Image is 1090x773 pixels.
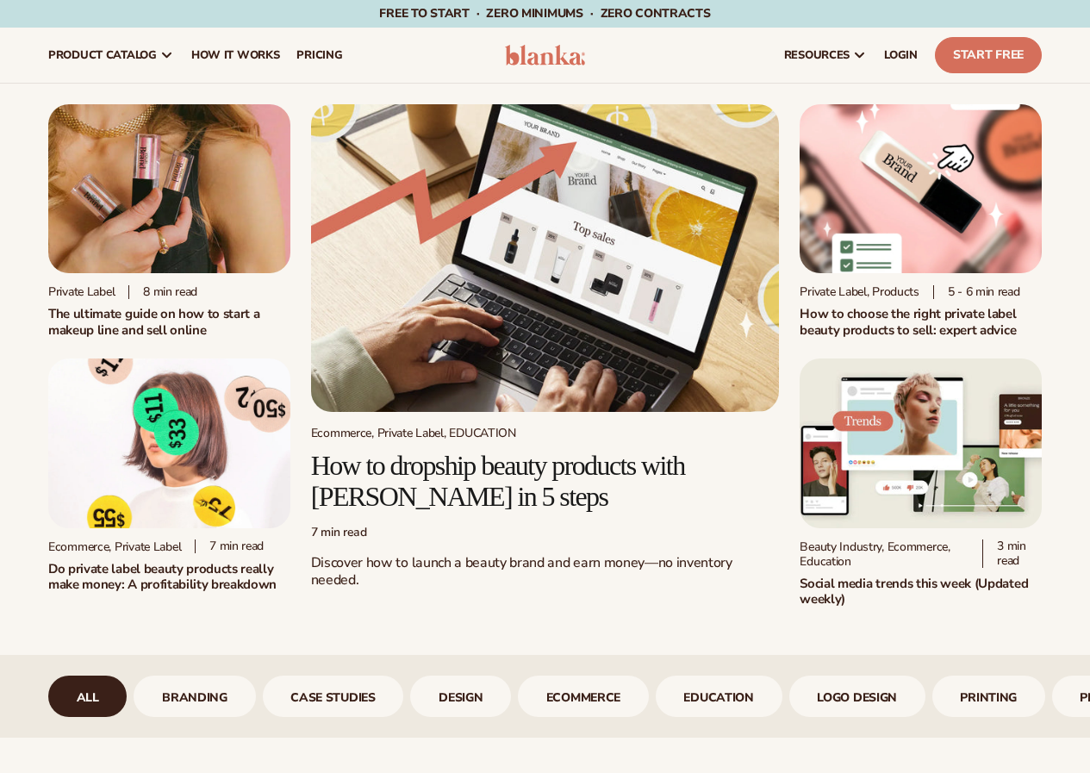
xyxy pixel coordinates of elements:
[191,48,280,62] span: How It Works
[518,676,649,717] div: 5 / 9
[656,676,782,717] div: 6 / 9
[800,539,969,569] div: Beauty Industry, Ecommerce, Education
[410,676,511,717] a: design
[784,48,850,62] span: resources
[800,284,919,299] div: Private Label, Products
[982,539,1042,569] div: 3 min read
[800,358,1042,607] a: Social media trends this week (Updated weekly) Beauty Industry, Ecommerce, Education 3 min readSo...
[48,358,290,527] img: Profitability of private label company
[311,104,780,412] img: Growing money with ecommerce
[311,526,780,540] div: 7 min read
[311,451,780,511] h2: How to dropship beauty products with [PERSON_NAME] in 5 steps
[48,104,290,338] a: Person holding branded make up with a solid pink background Private label 8 min readThe ultimate ...
[195,539,264,554] div: 7 min read
[311,554,780,590] p: Discover how to launch a beauty brand and earn money—no inventory needed.
[183,28,289,83] a: How It Works
[134,676,255,717] a: branding
[48,306,290,338] h1: The ultimate guide on how to start a makeup line and sell online
[48,676,127,717] div: 1 / 9
[379,5,710,22] span: Free to start · ZERO minimums · ZERO contracts
[932,676,1045,717] div: 8 / 9
[875,28,926,83] a: LOGIN
[935,37,1042,73] a: Start Free
[296,48,342,62] span: pricing
[128,285,197,300] div: 8 min read
[884,48,918,62] span: LOGIN
[48,676,127,717] a: All
[775,28,875,83] a: resources
[800,104,1042,338] a: Private Label Beauty Products Click Private Label, Products 5 - 6 min readHow to choose the right...
[311,426,780,440] div: Ecommerce, Private Label, EDUCATION
[48,48,157,62] span: product catalog
[263,676,404,717] div: 3 / 9
[656,676,782,717] a: Education
[800,358,1042,527] img: Social media trends this week (Updated weekly)
[800,576,1042,608] h2: Social media trends this week (Updated weekly)
[800,306,1042,338] h2: How to choose the right private label beauty products to sell: expert advice
[311,104,780,603] a: Growing money with ecommerce Ecommerce, Private Label, EDUCATION How to dropship beauty products ...
[48,561,290,593] h2: Do private label beauty products really make money: A profitability breakdown
[40,28,183,83] a: product catalog
[263,676,404,717] a: case studies
[518,676,649,717] a: ecommerce
[789,676,925,717] div: 7 / 9
[789,676,925,717] a: logo design
[800,104,1042,273] img: Private Label Beauty Products Click
[48,284,115,299] div: Private label
[288,28,351,83] a: pricing
[48,104,290,273] img: Person holding branded make up with a solid pink background
[933,285,1020,300] div: 5 - 6 min read
[932,676,1045,717] a: printing
[134,676,255,717] div: 2 / 9
[48,539,181,554] div: Ecommerce, Private Label
[410,676,511,717] div: 4 / 9
[48,358,290,592] a: Profitability of private label company Ecommerce, Private Label 7 min readDo private label beauty...
[505,45,586,65] img: logo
